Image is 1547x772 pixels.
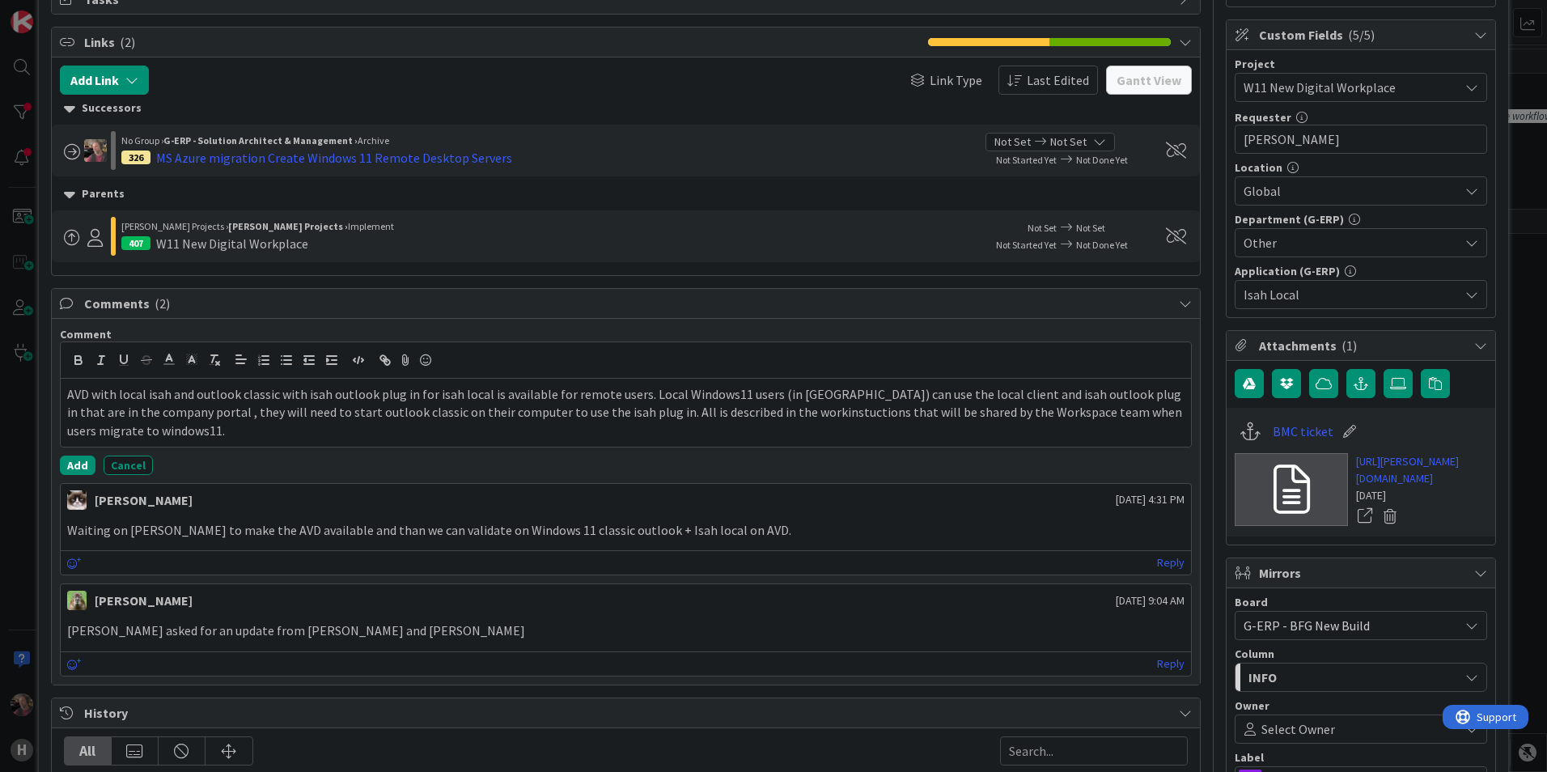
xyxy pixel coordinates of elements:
[1157,553,1185,573] a: Reply
[998,66,1098,95] button: Last Edited
[156,148,512,168] div: MS Azure migration Create Windows 11 Remote Desktop Servers
[104,456,153,475] button: Cancel
[1235,58,1487,70] div: Project
[155,295,170,312] span: ( 2 )
[1244,181,1459,201] span: Global
[67,591,87,610] img: TT
[1116,491,1185,508] span: [DATE] 4:31 PM
[121,220,228,232] span: [PERSON_NAME] Projects ›
[996,154,1057,166] span: Not Started Yet
[930,70,982,90] span: Link Type
[84,32,920,52] span: Links
[1259,563,1466,583] span: Mirrors
[65,737,112,765] div: All
[1244,285,1459,304] span: Isah Local
[1157,654,1185,674] a: Reply
[1244,76,1451,99] span: W11 New Digital Workplace
[67,490,87,510] img: Kv
[1076,239,1128,251] span: Not Done Yet
[228,220,348,232] b: [PERSON_NAME] Projects ›
[1235,162,1487,173] div: Location
[1356,487,1487,504] div: [DATE]
[996,239,1057,251] span: Not Started Yet
[1261,719,1335,739] span: Select Owner
[1028,222,1057,234] span: Not Set
[1235,648,1274,660] span: Column
[121,134,163,146] span: No Group ›
[994,134,1031,151] span: Not Set
[67,521,1185,540] p: Waiting on [PERSON_NAME] to make the AVD available and than we can validate on Windows 11 classic...
[67,621,1185,640] p: [PERSON_NAME] asked for an update from [PERSON_NAME] and [PERSON_NAME]
[1248,667,1277,688] span: INFO
[95,490,193,510] div: [PERSON_NAME]
[1348,27,1375,43] span: ( 5/5 )
[1235,700,1269,711] span: Owner
[1235,752,1264,763] span: Label
[1000,736,1188,766] input: Search...
[1235,214,1487,225] div: Department (G-ERP)
[1356,506,1374,527] a: Open
[121,151,150,164] div: 326
[358,134,389,146] span: Archive
[1106,66,1192,95] button: Gantt View
[1356,453,1487,487] a: [URL][PERSON_NAME][DOMAIN_NAME]
[1235,663,1487,692] button: INFO
[84,139,107,162] img: BF
[1235,596,1268,608] span: Board
[60,456,95,475] button: Add
[1235,265,1487,277] div: Application (G-ERP)
[1273,422,1333,441] a: BMC ticket
[1235,110,1291,125] label: Requester
[95,591,193,610] div: [PERSON_NAME]
[1076,222,1105,234] span: Not Set
[1259,25,1466,45] span: Custom Fields
[1244,617,1370,634] span: G-ERP - BFG New Build
[60,66,149,95] button: Add Link
[348,220,394,232] span: Implement
[64,100,1188,117] div: Successors
[163,134,358,146] b: G-ERP - Solution Architect & Management ›
[121,236,150,250] div: 407
[1050,134,1087,151] span: Not Set
[1244,233,1459,252] span: Other
[1076,154,1128,166] span: Not Done Yet
[1259,336,1466,355] span: Attachments
[60,327,112,341] span: Comment
[1341,337,1357,354] span: ( 1 )
[1027,70,1089,90] span: Last Edited
[120,34,135,50] span: ( 2 )
[34,2,74,22] span: Support
[156,234,308,253] div: W11 New Digital Workplace
[84,703,1171,723] span: History
[84,294,1171,313] span: Comments
[1116,592,1185,609] span: [DATE] 9:04 AM
[67,385,1185,440] p: AVD with local isah and outlook classic with isah outlook plug in for isah local is available for...
[64,185,1188,203] div: Parents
